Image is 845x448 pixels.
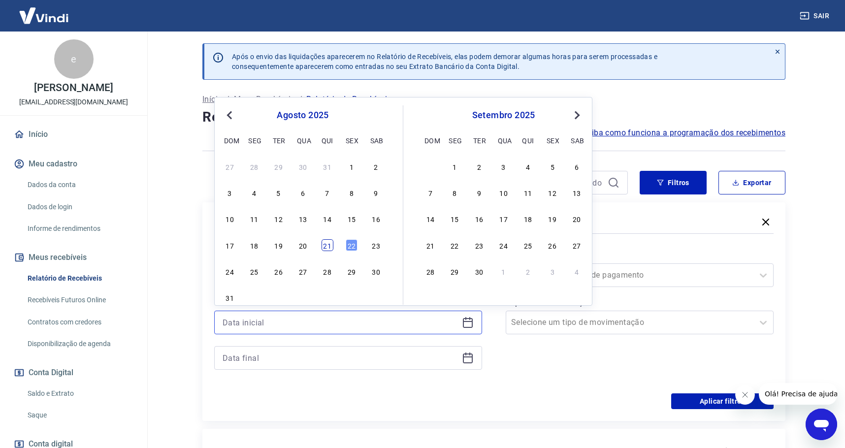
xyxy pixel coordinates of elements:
div: Choose sexta-feira, 19 de setembro de 2025 [547,213,558,224]
div: Choose quinta-feira, 28 de agosto de 2025 [322,265,333,277]
div: Choose sábado, 6 de setembro de 2025 [370,291,382,303]
div: Choose sábado, 4 de outubro de 2025 [571,265,583,277]
button: Previous Month [224,109,235,121]
a: Meus Recebíveis [234,94,295,105]
div: Choose domingo, 3 de agosto de 2025 [224,187,236,198]
div: Choose quarta-feira, 6 de agosto de 2025 [297,187,309,198]
div: Choose quarta-feira, 10 de setembro de 2025 [498,187,510,198]
span: Olá! Precisa de ajuda? [6,7,83,15]
button: Filtros [640,171,707,194]
div: Choose segunda-feira, 18 de agosto de 2025 [248,239,260,251]
div: Choose sábado, 30 de agosto de 2025 [370,265,382,277]
div: Choose sexta-feira, 15 de agosto de 2025 [346,213,357,224]
div: Choose sábado, 23 de agosto de 2025 [370,239,382,251]
div: Choose quarta-feira, 3 de setembro de 2025 [498,160,510,172]
div: seg [449,134,460,146]
div: Choose segunda-feira, 1 de setembro de 2025 [449,160,460,172]
div: Choose quarta-feira, 3 de setembro de 2025 [297,291,309,303]
p: [EMAIL_ADDRESS][DOMAIN_NAME] [19,97,128,107]
div: Choose segunda-feira, 4 de agosto de 2025 [248,187,260,198]
div: Choose sexta-feira, 29 de agosto de 2025 [346,265,357,277]
div: setembro 2025 [423,109,584,121]
div: Choose segunda-feira, 8 de setembro de 2025 [449,187,460,198]
div: Choose domingo, 28 de setembro de 2025 [424,265,436,277]
div: Choose terça-feira, 30 de setembro de 2025 [473,265,485,277]
div: dom [224,134,236,146]
div: Choose domingo, 17 de agosto de 2025 [224,239,236,251]
div: Choose terça-feira, 29 de julho de 2025 [273,160,285,172]
div: Choose quinta-feira, 4 de setembro de 2025 [322,291,333,303]
div: Choose quarta-feira, 24 de setembro de 2025 [498,239,510,251]
div: Choose quarta-feira, 17 de setembro de 2025 [498,213,510,224]
a: Início [202,94,222,105]
div: Choose terça-feira, 23 de setembro de 2025 [473,239,485,251]
div: qui [522,134,534,146]
div: qua [297,134,309,146]
div: Choose quinta-feira, 7 de agosto de 2025 [322,187,333,198]
div: Choose domingo, 21 de setembro de 2025 [424,239,436,251]
div: qui [322,134,333,146]
div: Choose sábado, 2 de agosto de 2025 [370,160,382,172]
button: Next Month [571,109,583,121]
div: Choose segunda-feira, 29 de setembro de 2025 [449,265,460,277]
iframe: Mensagem da empresa [759,383,837,405]
p: / [226,94,229,105]
div: Choose terça-feira, 16 de setembro de 2025 [473,213,485,224]
button: Exportar [718,171,785,194]
iframe: Botão para abrir a janela de mensagens [806,409,837,440]
img: Vindi [12,0,76,31]
a: Informe de rendimentos [24,219,135,239]
p: Relatório de Recebíveis [306,94,391,105]
div: sex [346,134,357,146]
div: Choose domingo, 24 de agosto de 2025 [224,265,236,277]
div: Choose quinta-feira, 21 de agosto de 2025 [322,239,333,251]
iframe: Fechar mensagem [735,385,755,405]
div: Choose domingo, 31 de agosto de 2025 [424,160,436,172]
a: Início [12,124,135,145]
div: Choose segunda-feira, 1 de setembro de 2025 [248,291,260,303]
a: Recebíveis Futuros Online [24,290,135,310]
div: Choose terça-feira, 26 de agosto de 2025 [273,265,285,277]
a: Saldo e Extrato [24,384,135,404]
div: Choose quarta-feira, 27 de agosto de 2025 [297,265,309,277]
a: Contratos com credores [24,312,135,332]
p: / [299,94,302,105]
div: ter [473,134,485,146]
div: Choose domingo, 14 de setembro de 2025 [424,213,436,224]
div: e [54,39,94,79]
div: Choose quarta-feira, 13 de agosto de 2025 [297,213,309,224]
div: seg [248,134,260,146]
button: Meus recebíveis [12,247,135,268]
div: Choose sábado, 9 de agosto de 2025 [370,187,382,198]
div: agosto 2025 [223,109,383,121]
div: Choose quinta-feira, 4 de setembro de 2025 [522,160,534,172]
div: Choose sexta-feira, 1 de agosto de 2025 [346,160,357,172]
div: Choose terça-feira, 2 de setembro de 2025 [273,291,285,303]
div: sex [547,134,558,146]
div: Choose sexta-feira, 8 de agosto de 2025 [346,187,357,198]
div: Choose terça-feira, 12 de agosto de 2025 [273,213,285,224]
button: Meu cadastro [12,153,135,175]
div: Choose sábado, 6 de setembro de 2025 [571,160,583,172]
div: Choose domingo, 27 de julho de 2025 [224,160,236,172]
div: Choose segunda-feira, 11 de agosto de 2025 [248,213,260,224]
h4: Relatório de Recebíveis [202,107,785,127]
div: Choose quinta-feira, 18 de setembro de 2025 [522,213,534,224]
div: Choose domingo, 10 de agosto de 2025 [224,213,236,224]
div: Choose quinta-feira, 11 de setembro de 2025 [522,187,534,198]
p: Após o envio das liquidações aparecerem no Relatório de Recebíveis, elas podem demorar algumas ho... [232,52,657,71]
label: Forma de Pagamento [508,250,772,261]
div: Choose sexta-feira, 22 de agosto de 2025 [346,239,357,251]
div: Choose terça-feira, 5 de agosto de 2025 [273,187,285,198]
div: Choose quinta-feira, 2 de outubro de 2025 [522,265,534,277]
div: Choose sábado, 16 de agosto de 2025 [370,213,382,224]
div: Choose quarta-feira, 20 de agosto de 2025 [297,239,309,251]
div: month 2025-09 [423,159,584,278]
div: Choose segunda-feira, 22 de setembro de 2025 [449,239,460,251]
div: Choose sexta-feira, 5 de setembro de 2025 [346,291,357,303]
p: [PERSON_NAME] [34,83,113,93]
a: Saque [24,405,135,425]
div: Choose sábado, 13 de setembro de 2025 [571,187,583,198]
button: Sair [798,7,833,25]
div: Choose quarta-feira, 1 de outubro de 2025 [498,265,510,277]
